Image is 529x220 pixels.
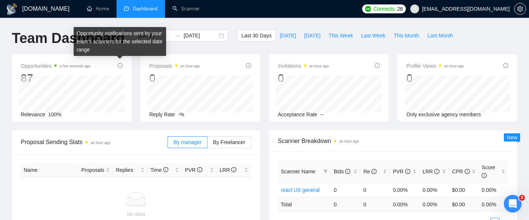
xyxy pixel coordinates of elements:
button: This Month [390,30,423,41]
time: an hour ago [309,64,329,68]
div: 0 [149,71,201,85]
span: Opportunities [21,61,91,70]
span: 28 [397,5,403,13]
span: Invitations [278,61,329,70]
span: info-circle [482,173,487,178]
span: Re [363,169,377,174]
span: Last Week [361,31,385,40]
td: 0 [360,183,390,197]
span: 2 [519,195,525,201]
time: an hour ago [91,141,110,145]
button: [DATE] [300,30,324,41]
td: 0.00% [420,183,449,197]
span: Dashboard [133,6,158,12]
td: 0.00% [390,183,420,197]
span: filter [323,169,328,174]
td: 0.00% [479,183,508,197]
span: 100% [48,111,61,117]
time: an hour ago [181,64,200,68]
td: 0.00 % [479,197,508,211]
span: Acceptance Rate [278,111,317,117]
button: Last 30 Days [237,30,276,41]
span: LRR [220,167,237,173]
td: 0.00 % [390,197,420,211]
a: searchScanner [172,6,200,12]
span: Proposal Sending Stats [21,137,168,147]
div: 0 [407,71,464,85]
span: setting [515,6,526,12]
span: -% [178,111,184,117]
span: info-circle [405,169,410,174]
input: End date [183,31,217,40]
span: swap-right [175,33,181,39]
td: $ 0.00 [449,197,479,211]
span: Profile Views [407,61,464,70]
th: Replies [113,163,147,177]
span: info-circle [197,167,202,172]
span: to [175,33,181,39]
a: setting [514,6,526,12]
time: an hour ago [339,139,359,143]
span: Reply Rate [149,111,175,117]
span: By manager [173,139,201,145]
td: 0 [331,183,360,197]
span: info-circle [371,169,377,174]
span: Score [482,164,495,179]
span: Scanner Breakdown [278,136,508,146]
span: [DATE] [280,31,296,40]
span: info-circle [465,169,470,174]
button: [DATE] [276,30,300,41]
span: info-circle [503,63,508,68]
time: a few seconds ago [60,64,90,68]
span: This Week [328,31,353,40]
button: Last Month [423,30,457,41]
span: [DATE] [304,31,320,40]
span: info-circle [231,167,236,172]
span: LRR [422,169,439,174]
span: info-circle [375,63,380,68]
td: 0 [360,197,390,211]
img: logo [6,3,18,15]
span: Proposals [149,61,201,70]
th: Proposals [78,163,113,177]
span: user [412,6,417,11]
span: Only exclusive agency members [407,111,481,117]
div: Opportunity notifications sent by your team's scanners for the selected date range [74,27,166,56]
span: By Freelancer [213,139,245,145]
span: info-circle [434,169,439,174]
th: Name [21,163,78,177]
span: Last Month [427,31,453,40]
span: info-circle [163,167,168,172]
span: PVR [185,167,202,173]
span: Last 30 Days [241,31,272,40]
td: 0 [331,197,360,211]
span: Relevance [21,111,45,117]
span: Proposals [81,166,104,174]
button: This Week [324,30,357,41]
span: This Month [394,31,419,40]
td: 0.00 % [420,197,449,211]
span: New [507,134,517,140]
button: Last Week [357,30,390,41]
span: info-circle [345,169,350,174]
span: Scanner Name [281,169,315,174]
a: react US general [281,187,320,193]
div: 0 [278,71,329,85]
time: an hour ago [444,64,464,68]
div: No data [24,210,248,218]
span: -- [320,111,324,117]
span: Time [151,167,168,173]
span: PVR [393,169,410,174]
a: homeHome [87,6,109,12]
span: info-circle [246,63,251,68]
span: filter [322,166,329,177]
span: Connects: [373,5,395,13]
td: Total [278,197,331,211]
img: upwork-logo.png [365,6,371,12]
iframe: Intercom live chat [504,195,522,213]
td: $0.00 [449,183,479,197]
h1: Team Dashboard [12,30,125,47]
span: info-circle [118,63,123,68]
span: CPR [452,169,469,174]
div: 87 [21,71,91,85]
